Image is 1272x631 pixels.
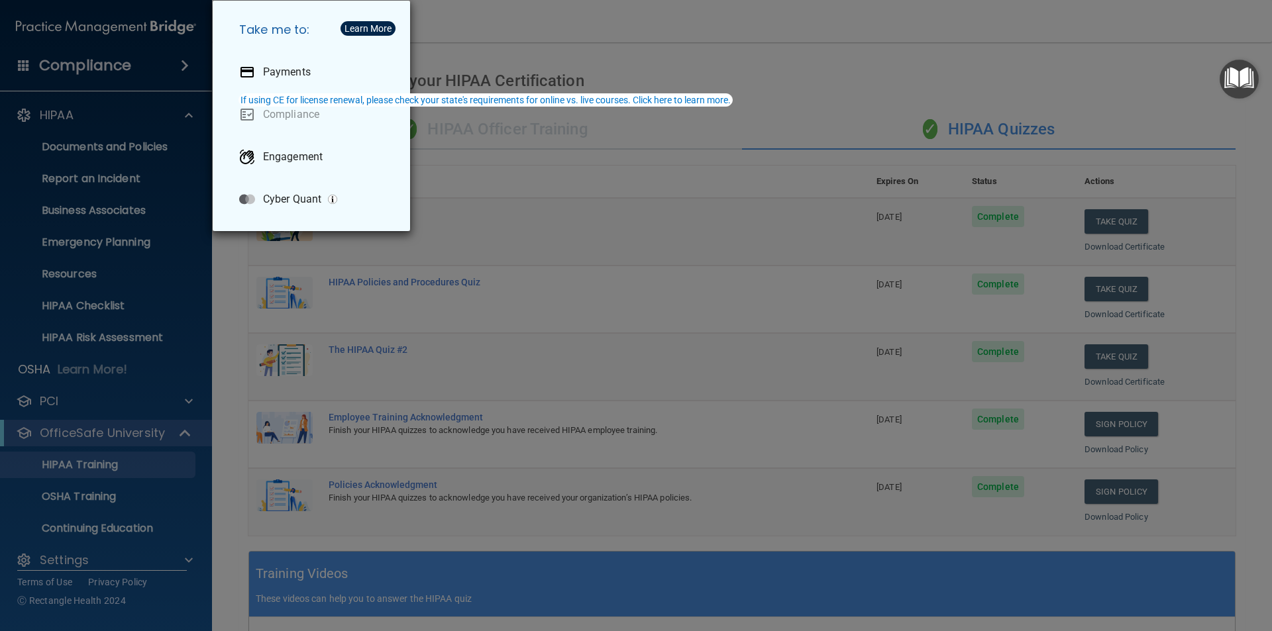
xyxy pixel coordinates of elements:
button: Learn More [341,21,396,36]
div: Learn More [344,24,392,33]
p: Engagement [263,150,323,164]
h5: Take me to: [229,11,399,48]
a: Engagement [229,138,399,175]
a: Payments [229,54,399,91]
p: Cyber Quant [263,193,321,206]
div: If using CE for license renewal, please check your state's requirements for online vs. live cours... [240,95,731,105]
button: If using CE for license renewal, please check your state's requirements for online vs. live cours... [238,93,733,107]
button: Open Resource Center [1220,60,1259,99]
iframe: Drift Widget Chat Controller [1043,537,1256,590]
a: Compliance [229,96,399,133]
a: Cyber Quant [229,181,399,218]
p: Payments [263,66,311,79]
